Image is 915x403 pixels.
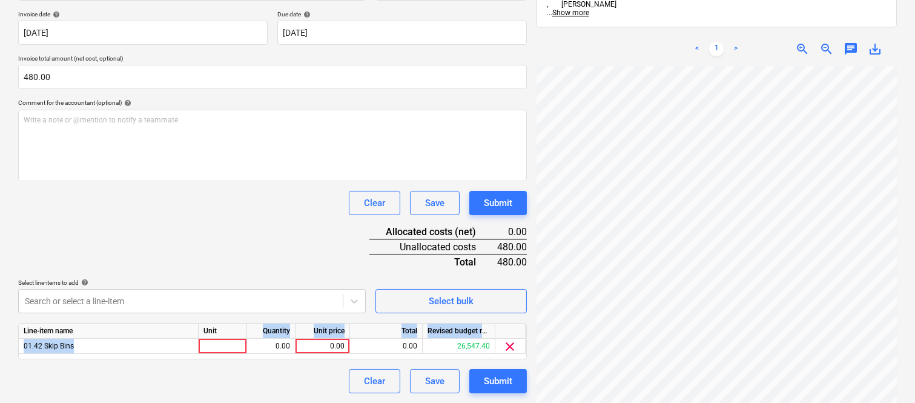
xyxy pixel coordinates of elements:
div: Clear [364,373,385,389]
button: Submit [469,369,527,393]
div: Select bulk [429,293,474,309]
button: Submit [469,191,527,215]
div: Total [369,255,495,269]
span: help [301,11,311,18]
span: ... [547,8,589,17]
div: 480.00 [495,255,527,269]
div: Submit [484,373,512,389]
div: Clear [364,195,385,211]
div: Invoice date [18,10,268,18]
span: zoom_in [795,42,810,56]
a: Page 1 is your current page [709,42,724,56]
div: 0.00 [252,339,290,354]
input: Invoice total amount (net cost, optional) [18,65,527,89]
a: Next page [728,42,743,56]
span: zoom_out [819,42,834,56]
div: Unit [199,324,247,339]
button: Clear [349,191,400,215]
span: help [79,279,88,286]
div: Submit [484,195,512,211]
span: 01.42 Skip Bins [24,342,74,350]
div: Quantity [247,324,296,339]
input: Invoice date not specified [18,21,268,45]
span: clear [503,339,518,354]
div: Unit price [296,324,350,339]
span: Show more [552,8,589,17]
div: Line-item name [19,324,199,339]
a: Previous page [690,42,704,56]
input: Due date not specified [277,21,527,45]
div: 480.00 [495,239,527,255]
span: help [50,11,60,18]
span: chat [844,42,858,56]
div: Save [425,195,444,211]
button: Select bulk [375,289,527,313]
span: help [122,99,131,107]
p: Invoice total amount (net cost, optional) [18,55,527,65]
button: Clear [349,369,400,393]
button: Save [410,191,460,215]
div: 0.00 [300,339,345,354]
div: Allocated costs (net) [369,225,495,239]
div: Save [425,373,444,389]
iframe: Chat Widget [854,345,915,403]
div: Comment for the accountant (optional) [18,99,527,107]
div: 0.00 [350,339,423,354]
div: Total [350,324,423,339]
div: 26,547.40 [423,339,495,354]
div: Revised budget remaining [423,324,495,339]
span: save_alt [868,42,882,56]
div: Due date [277,10,527,18]
div: Select line-items to add [18,279,366,287]
button: Save [410,369,460,393]
div: Unallocated costs [369,239,495,255]
div: 0.00 [495,225,527,239]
